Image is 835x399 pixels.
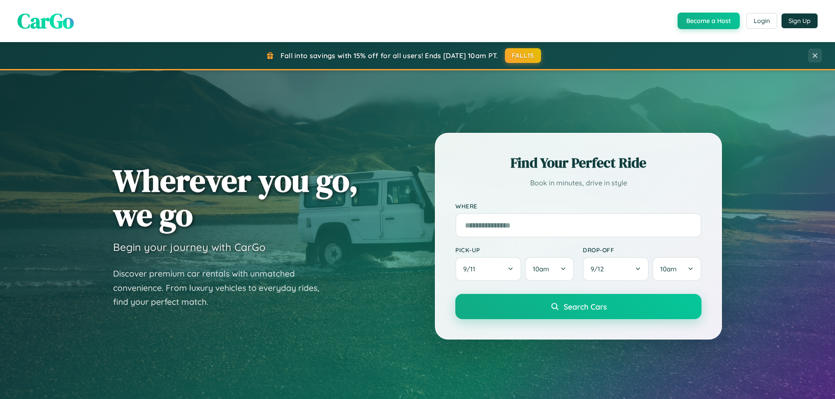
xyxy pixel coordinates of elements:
[281,51,498,60] span: Fall into savings with 15% off for all users! Ends [DATE] 10am PT.
[652,257,701,281] button: 10am
[533,265,549,273] span: 10am
[591,265,608,273] span: 9 / 12
[113,163,358,232] h1: Wherever you go, we go
[455,153,701,172] h2: Find Your Perfect Ride
[463,265,480,273] span: 9 / 11
[782,13,818,28] button: Sign Up
[678,13,740,29] button: Become a Host
[660,265,677,273] span: 10am
[113,241,266,254] h3: Begin your journey with CarGo
[583,246,701,254] label: Drop-off
[455,177,701,189] p: Book in minutes, drive in style
[455,246,574,254] label: Pick-up
[455,202,701,210] label: Where
[564,302,607,311] span: Search Cars
[525,257,574,281] button: 10am
[113,267,331,309] p: Discover premium car rentals with unmatched convenience. From luxury vehicles to everyday rides, ...
[746,13,777,29] button: Login
[505,48,541,63] button: FALL15
[17,7,74,35] span: CarGo
[583,257,649,281] button: 9/12
[455,257,521,281] button: 9/11
[455,294,701,319] button: Search Cars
